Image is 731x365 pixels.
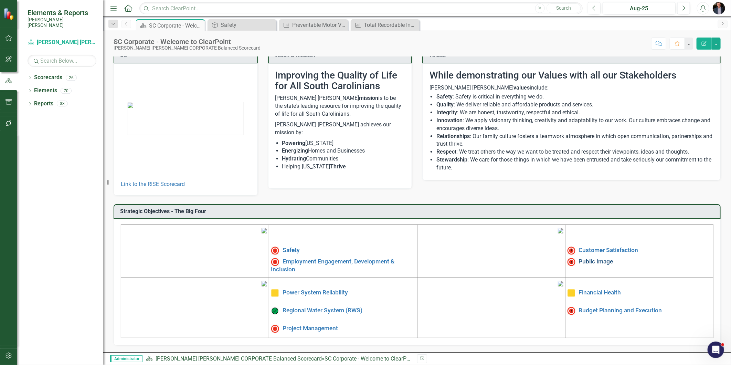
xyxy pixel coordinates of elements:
li: : We apply visionary thinking, creativity and adaptability to our work. Our culture embraces chan... [436,117,713,133]
a: Reports [34,100,53,108]
li: : Safety is critical in everything we do. [436,93,713,101]
a: Safety [283,247,300,254]
img: Not Meeting Target [271,325,279,333]
strong: Integrity [436,109,457,116]
img: mceclip2%20v3.png [558,228,563,233]
img: Not Meeting Target [567,307,575,315]
a: Customer Satisfaction [579,247,638,254]
a: Regional Water System (RWS) [283,307,362,314]
li: [US_STATE] [282,139,405,147]
li: : We care for those things in which we have been entrusted and take seriously our commitment to t... [436,156,713,172]
a: Employment Engagement, Development & Inclusion [271,258,394,273]
div: 70 [61,88,72,94]
p: [PERSON_NAME] [PERSON_NAME] is to be the state’s leading resource for improving the quality of li... [275,94,405,119]
button: Aug-25 [603,2,676,14]
strong: Energizing [282,147,308,154]
h2: While demonstrating our Values with all our Stakeholders [430,70,713,81]
span: Elements & Reports [28,9,96,17]
li: Communities [282,155,405,163]
div: Preventable Motor Vehicle Accident (PMVA) Rate* [292,21,346,29]
strong: Innovation [436,117,463,124]
h3: Values [429,52,717,59]
img: Not Meeting Target [271,258,279,266]
a: Preventable Motor Vehicle Accident (PMVA) Rate* [281,21,346,29]
img: mceclip4.png [558,281,563,286]
a: Project Management [283,325,338,332]
a: Elements [34,87,57,95]
h3: Strategic Objectives - The Big Four [120,208,717,215]
strong: Quality [436,101,454,108]
div: Safety [221,21,275,29]
strong: Respect [436,148,456,155]
li: : We treat others the way we want to be treated and respect their viewpoints, ideas and thoughts. [436,148,713,156]
p: [PERSON_NAME] [PERSON_NAME] include: [430,84,713,92]
img: Chris Amodeo [713,2,725,14]
a: [PERSON_NAME] [PERSON_NAME] CORPORATE Balanced Scorecard [156,355,322,362]
p: [PERSON_NAME] [PERSON_NAME] achieves our mission by: [275,119,405,138]
img: mceclip3%20v3.png [262,281,267,286]
a: Scorecards [34,74,62,82]
img: Not Meeting Target [567,258,575,266]
a: Safety [209,21,275,29]
span: Search [556,5,571,11]
li: Homes and Businesses [282,147,405,155]
a: Public Image [579,258,613,265]
input: Search Below... [28,55,96,67]
img: ClearPoint Strategy [3,8,15,20]
img: Caution [271,289,279,297]
li: : Our family culture fosters a teamwork atmosphere in which open communication, partnerships and ... [436,133,713,148]
img: High Alert [567,247,575,255]
span: Administrator [110,355,142,362]
div: [PERSON_NAME] [PERSON_NAME] CORPORATE Balanced Scorecard [114,45,261,51]
strong: Stewardship [436,156,467,163]
h3: SC [120,52,254,59]
img: mceclip1%20v4.png [262,228,267,233]
img: Caution [567,289,575,297]
iframe: Intercom live chat [708,342,724,358]
div: 33 [57,101,68,107]
strong: Safety [436,93,453,100]
h2: Improving the Quality of Life for All South Carolinians [275,70,405,92]
a: Power System Reliability [283,289,348,296]
a: Budget Planning and Execution [579,307,662,314]
div: SC Corporate - Welcome to ClearPoint [325,355,416,362]
strong: Thrive [330,163,346,170]
a: Total Recordable Incident Rate (TRIR) [352,21,418,29]
img: On Target [271,307,279,315]
div: SC Corporate - Welcome to ClearPoint [114,38,261,45]
strong: Hydrating [282,155,306,162]
li: Helping [US_STATE] [282,163,405,171]
strong: Powering [282,140,306,146]
a: Link to the RISE Scorecard [121,181,185,187]
button: Search [547,3,581,13]
div: Total Recordable Incident Rate (TRIR) [364,21,418,29]
input: Search ClearPoint... [139,2,583,14]
a: [PERSON_NAME] [PERSON_NAME] CORPORATE Balanced Scorecard [28,39,96,46]
small: [PERSON_NAME] [PERSON_NAME] [28,17,96,28]
a: Financial Health [579,289,621,296]
div: 26 [66,75,77,81]
li: : We deliver reliable and affordable products and services. [436,101,713,109]
div: SC Corporate - Welcome to ClearPoint [149,21,203,30]
li: : We are honest, trustworthy, respectful and ethical. [436,109,713,117]
div: » [146,355,412,363]
div: Aug-25 [605,4,673,13]
strong: mission [359,95,379,101]
h3: Vision & Mission [275,52,408,59]
strong: Relationships [436,133,470,139]
img: High Alert [271,247,279,255]
strong: values [513,84,530,91]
